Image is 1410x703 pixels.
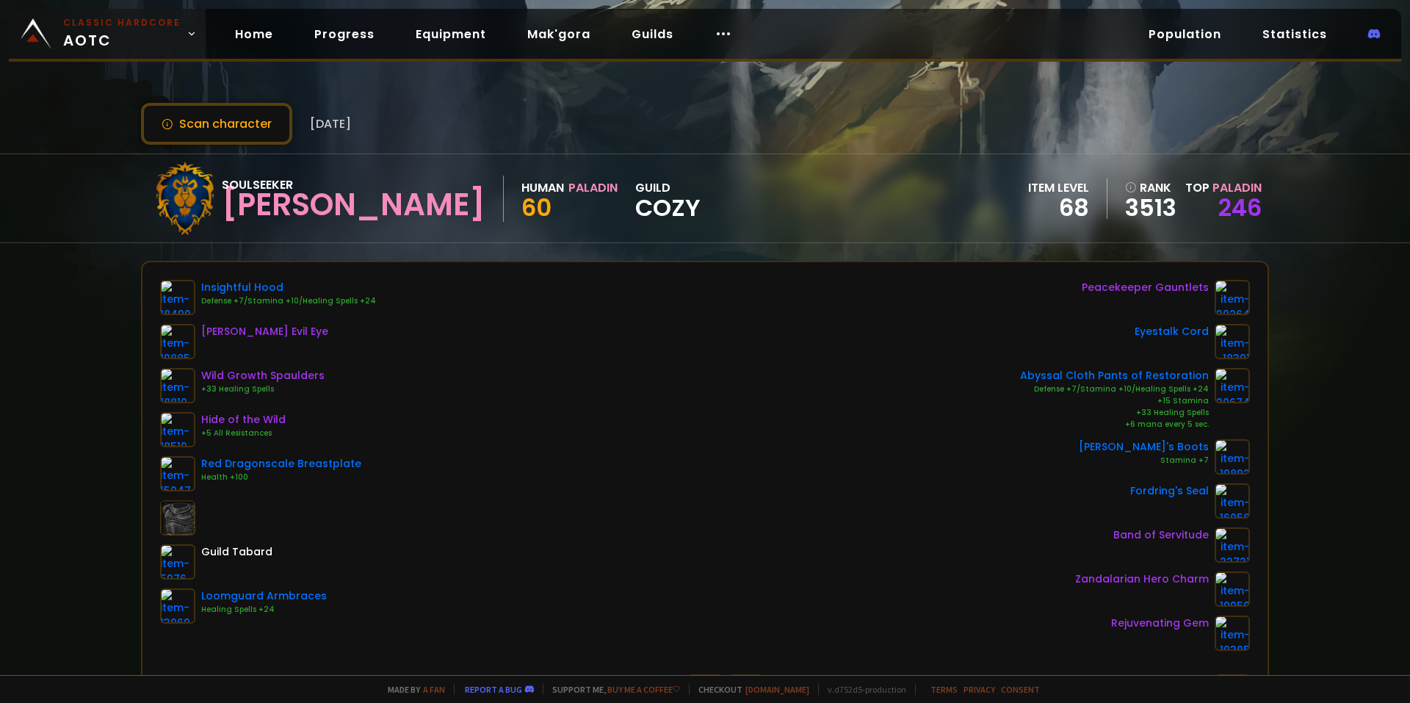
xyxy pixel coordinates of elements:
[1113,527,1209,543] div: Band of Servitude
[222,176,485,194] div: Soulseeker
[1218,191,1262,224] a: 246
[201,383,325,395] div: +33 Healing Spells
[201,324,328,339] div: [PERSON_NAME] Evil Eye
[201,472,361,483] div: Health +100
[160,588,195,624] img: item-13969
[404,19,498,49] a: Equipment
[1125,179,1176,197] div: rank
[543,684,680,695] span: Support me,
[1079,439,1209,455] div: [PERSON_NAME]'s Boots
[516,19,602,49] a: Mak'gora
[1111,616,1209,631] div: Rejuvenating Gem
[160,368,195,403] img: item-18810
[423,684,445,695] a: a fan
[1020,368,1209,383] div: Abyssal Cloth Pants of Restoration
[1215,483,1250,519] img: item-16058
[201,280,376,295] div: Insightful Hood
[201,295,376,307] div: Defense +7/Stamina +10/Healing Spells +24
[521,179,564,197] div: Human
[201,588,327,604] div: Loomguard Armbraces
[1215,616,1250,651] img: item-19395
[201,456,361,472] div: Red Dragonscale Breastplate
[465,684,522,695] a: Report a bug
[1001,684,1040,695] a: Consent
[620,19,685,49] a: Guilds
[818,684,906,695] span: v. d752d5 - production
[1020,383,1209,395] div: Defense +7/Stamina +10/Healing Spells +24
[1020,419,1209,430] div: +6 mana every 5 sec.
[1215,324,1250,359] img: item-18391
[201,428,286,439] div: +5 All Resistances
[141,103,292,145] button: Scan character
[160,412,195,447] img: item-18510
[63,16,181,51] span: AOTC
[1212,179,1262,196] span: Paladin
[1251,19,1339,49] a: Statistics
[689,684,809,695] span: Checkout
[930,684,958,695] a: Terms
[1082,280,1209,295] div: Peacekeeper Gauntlets
[379,684,445,695] span: Made by
[745,684,809,695] a: [DOMAIN_NAME]
[160,456,195,491] img: item-15047
[1028,197,1089,219] div: 68
[160,324,195,359] img: item-19885
[1075,572,1209,587] div: Zandalarian Hero Charm
[635,179,701,219] div: guild
[568,179,618,197] div: Paladin
[201,544,272,560] div: Guild Tabard
[1137,19,1233,49] a: Population
[222,194,485,216] div: [PERSON_NAME]
[1215,527,1250,563] img: item-22721
[1135,324,1209,339] div: Eyestalk Cord
[1020,395,1209,407] div: +15 Stamina
[1215,439,1250,475] img: item-19892
[1215,572,1250,607] img: item-19950
[160,280,195,315] img: item-18490
[1079,455,1209,466] div: Stamina +7
[303,19,386,49] a: Progress
[1125,197,1176,219] a: 3513
[201,368,325,383] div: Wild Growth Spaulders
[1130,483,1209,499] div: Fordring's Seal
[310,115,351,133] span: [DATE]
[1215,280,1250,315] img: item-20264
[223,19,285,49] a: Home
[9,9,206,59] a: Classic HardcoreAOTC
[1185,179,1262,197] div: Top
[521,191,552,224] span: 60
[1020,407,1209,419] div: +33 Healing Spells
[63,16,181,29] small: Classic Hardcore
[963,684,995,695] a: Privacy
[201,604,327,616] div: Healing Spells +24
[160,544,195,580] img: item-5976
[1215,368,1250,403] img: item-20674
[201,412,286,428] div: Hide of the Wild
[635,197,701,219] span: Cozy
[607,684,680,695] a: Buy me a coffee
[1028,179,1089,197] div: item level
